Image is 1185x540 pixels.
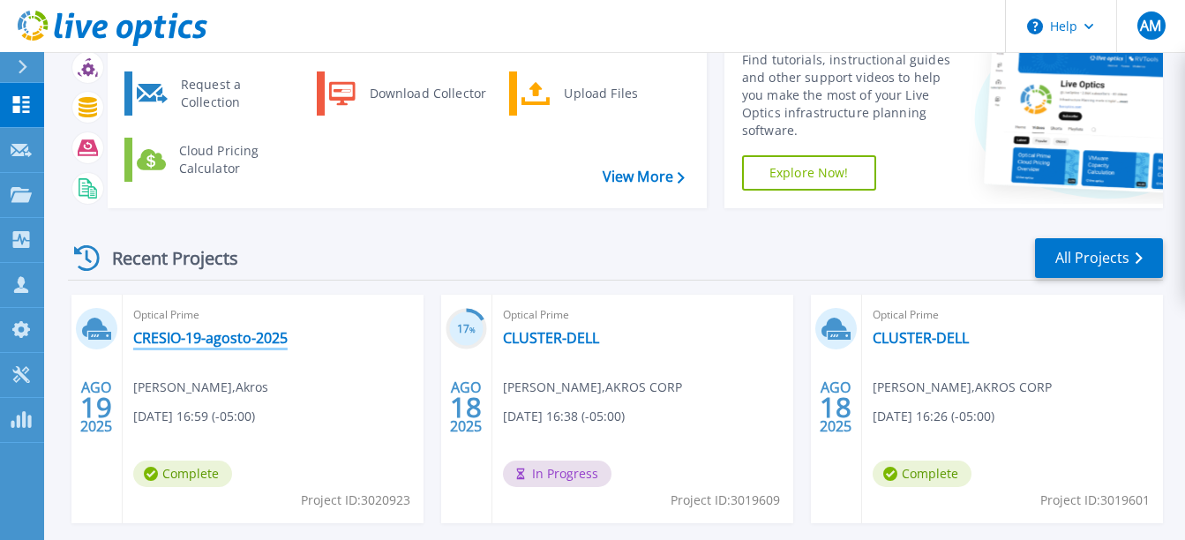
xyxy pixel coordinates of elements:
div: Cloud Pricing Calculator [170,142,301,177]
div: Download Collector [361,76,494,111]
span: [PERSON_NAME] , AKROS CORP [873,378,1052,397]
div: Find tutorials, instructional guides and other support videos to help you make the most of your L... [742,51,960,139]
span: Complete [133,461,232,487]
span: [DATE] 16:38 (-05:00) [503,407,625,426]
span: Project ID: 3019601 [1040,491,1150,510]
span: AM [1140,19,1161,33]
span: Project ID: 3019609 [671,491,780,510]
a: CLUSTER-DELL [873,329,969,347]
a: Request a Collection [124,71,305,116]
h3: 17 [446,319,487,340]
span: Optical Prime [503,305,783,325]
a: Cloud Pricing Calculator [124,138,305,182]
span: 18 [820,400,851,415]
a: All Projects [1035,238,1163,278]
span: Optical Prime [873,305,1152,325]
div: AGO 2025 [79,375,113,439]
span: [PERSON_NAME] , AKROS CORP [503,378,682,397]
span: 18 [450,400,482,415]
span: [DATE] 16:26 (-05:00) [873,407,994,426]
div: Upload Files [555,76,686,111]
span: Project ID: 3020923 [301,491,410,510]
span: Complete [873,461,971,487]
div: Recent Projects [68,236,262,280]
span: Optical Prime [133,305,413,325]
a: Download Collector [317,71,498,116]
span: In Progress [503,461,611,487]
a: Explore Now! [742,155,876,191]
span: [DATE] 16:59 (-05:00) [133,407,255,426]
span: 19 [80,400,112,415]
span: [PERSON_NAME] , Akros [133,378,268,397]
div: Request a Collection [172,76,301,111]
div: AGO 2025 [449,375,483,439]
a: CLUSTER-DELL [503,329,599,347]
div: AGO 2025 [819,375,852,439]
span: % [469,325,476,334]
a: View More [603,169,685,185]
a: Upload Files [509,71,690,116]
a: CRESIO-19-agosto-2025 [133,329,288,347]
